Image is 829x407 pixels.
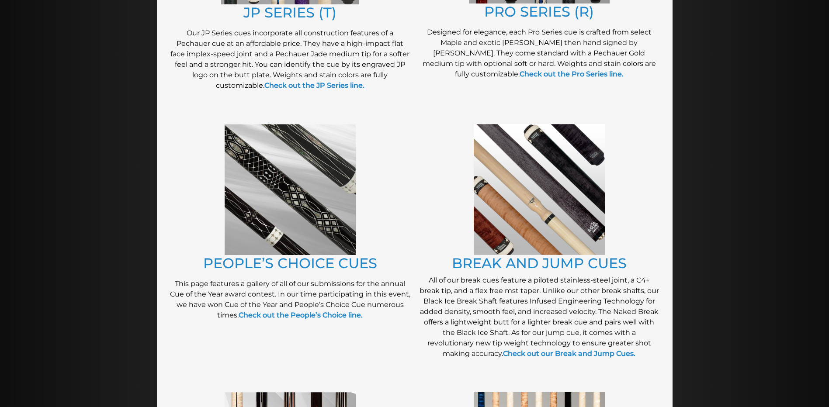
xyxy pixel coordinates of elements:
a: Check out our Break and Jump Cues. [503,349,635,358]
a: Check out the Pro Series line. [520,70,624,78]
p: This page features a gallery of all of our submissions for the annual Cue of the Year award conte... [170,279,410,321]
p: All of our break cues feature a piloted stainless-steel joint, a C4+ break tip, and a flex free m... [419,275,659,359]
a: PRO SERIES (R) [484,3,594,20]
a: PEOPLE’S CHOICE CUES [203,255,377,272]
p: Designed for elegance, each Pro Series cue is crafted from select Maple and exotic [PERSON_NAME] ... [419,27,659,79]
a: JP SERIES (T) [243,4,336,21]
a: Check out the People’s Choice line. [239,311,363,319]
a: Check out the JP Series line. [264,81,364,90]
p: Our JP Series cues incorporate all construction features of a Pechauer cue at an affordable price... [170,28,410,91]
a: BREAK AND JUMP CUES [452,255,627,272]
